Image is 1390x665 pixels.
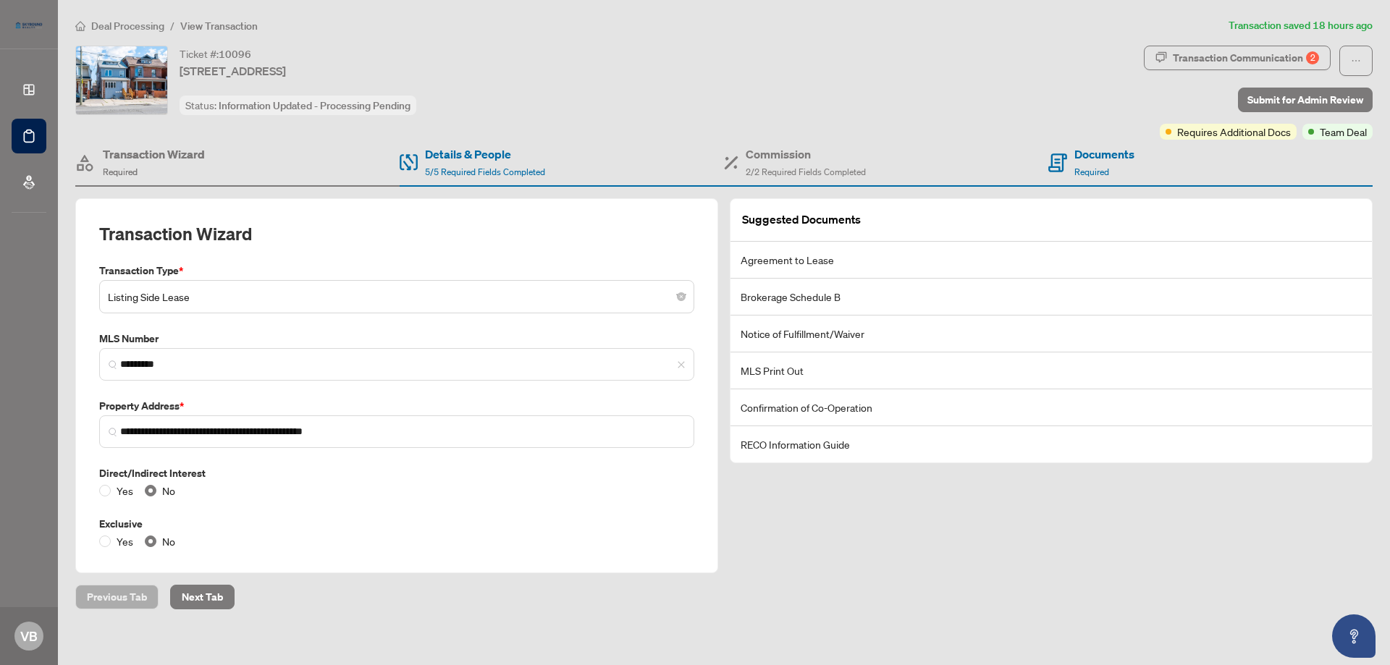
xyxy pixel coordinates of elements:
[425,145,545,163] h4: Details & People
[1247,88,1363,111] span: Submit for Admin Review
[677,292,686,301] span: close-circle
[1177,124,1291,140] span: Requires Additional Docs
[99,222,252,245] h2: Transaction Wizard
[730,315,1372,352] li: Notice of Fulfillment/Waiver
[99,516,694,532] label: Exclusive
[103,166,138,177] span: Required
[1306,51,1319,64] div: 2
[180,46,251,62] div: Ticket #:
[156,533,181,549] span: No
[219,99,410,112] span: Information Updated - Processing Pending
[156,483,181,499] span: No
[1074,166,1109,177] span: Required
[75,585,159,609] button: Previous Tab
[20,626,38,646] span: VB
[1229,17,1373,34] article: Transaction saved 18 hours ago
[103,145,205,163] h4: Transaction Wizard
[12,18,46,33] img: logo
[99,398,694,414] label: Property Address
[730,426,1372,462] li: RECO Information Guide
[1173,46,1319,69] div: Transaction Communication
[730,279,1372,315] li: Brokerage Schedule B
[109,428,117,436] img: search_icon
[91,20,164,33] span: Deal Processing
[219,48,251,61] span: 10096
[1332,614,1376,658] button: Open asap
[75,21,85,31] span: home
[1074,145,1134,163] h4: Documents
[1320,124,1367,140] span: Team Deal
[677,360,686,369] span: close
[746,145,866,163] h4: Commission
[111,533,139,549] span: Yes
[425,166,545,177] span: 5/5 Required Fields Completed
[730,352,1372,389] li: MLS Print Out
[180,96,416,115] div: Status:
[1144,46,1331,70] button: Transaction Communication2
[1238,88,1373,112] button: Submit for Admin Review
[730,242,1372,279] li: Agreement to Lease
[170,17,174,34] li: /
[730,389,1372,426] li: Confirmation of Co-Operation
[180,20,258,33] span: View Transaction
[109,360,117,369] img: search_icon
[746,166,866,177] span: 2/2 Required Fields Completed
[99,331,694,347] label: MLS Number
[742,211,861,229] article: Suggested Documents
[111,483,139,499] span: Yes
[99,263,694,279] label: Transaction Type
[182,585,223,609] span: Next Tab
[180,62,286,80] span: [STREET_ADDRESS]
[170,585,235,609] button: Next Tab
[99,465,694,481] label: Direct/Indirect Interest
[76,46,167,114] img: IMG-C12390243_1.jpg
[108,283,686,310] span: Listing Side Lease
[1351,56,1361,66] span: ellipsis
